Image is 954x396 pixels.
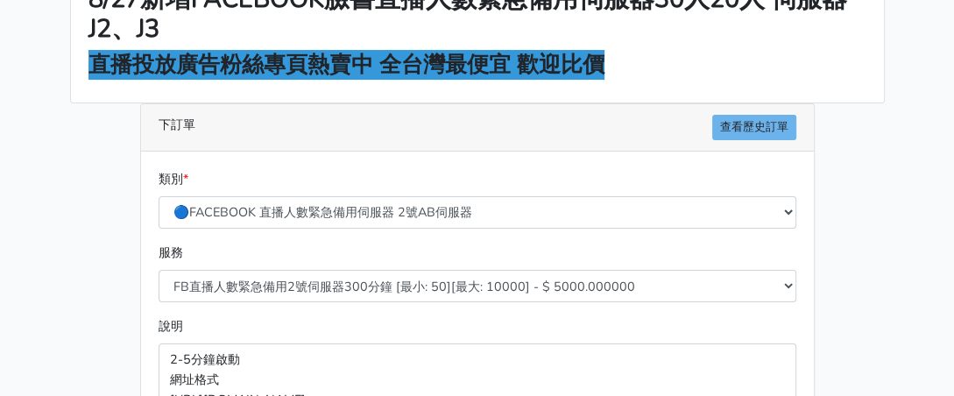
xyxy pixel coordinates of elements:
[159,169,188,189] label: 類別
[141,104,814,152] div: 下訂單
[159,316,183,336] label: 說明
[159,243,183,263] label: 服務
[712,115,796,140] a: 查看歷史訂單
[88,50,604,80] strong: 直播投放廣告粉絲專頁熱賣中 全台灣最便宜 歡迎比價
